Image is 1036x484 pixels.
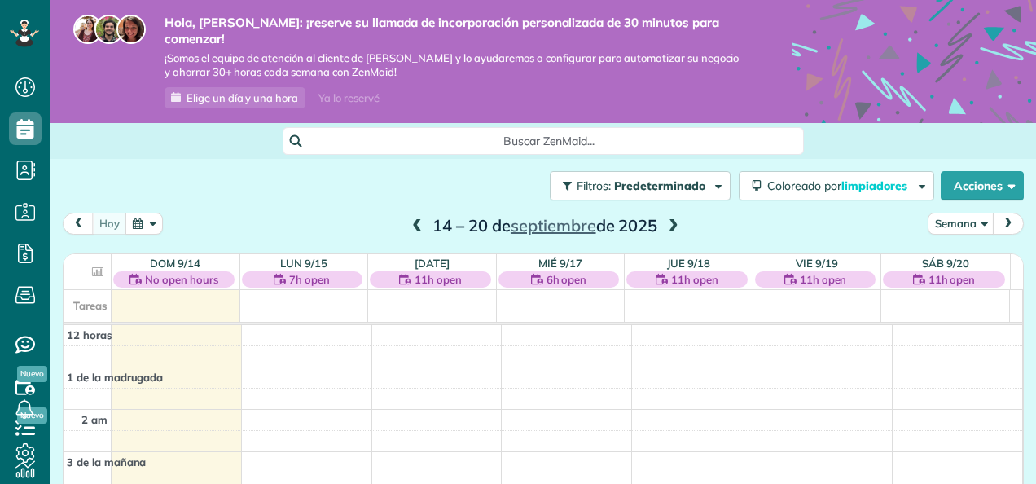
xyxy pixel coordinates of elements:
a: Sáb 9/20 [922,257,969,270]
a: lun 9/15 [280,257,327,270]
span: 6h open [547,271,587,288]
span: Elige un día y una hora [187,91,298,104]
img: maria-72a9807cf96188c08ef61303f053569d2e2a8a1cde33d635c8a3ac13582a053d.jpg [73,15,103,44]
span: 11h open [800,271,847,288]
span: 7h open [289,271,330,288]
button: Coloreado porlimpiadores [739,171,934,200]
span: Tareas [73,299,108,312]
span: 2 am [81,413,108,426]
a: [DATE] [415,257,450,270]
button: Filtros: Predeterminado [550,171,731,200]
img: jorge-587dff0eeaa6aab1f244e6dc62b8924c3b6ad411094392a53c71c6c4a576187d.jpg [94,15,124,44]
span: 3 de la mañana [67,455,146,469]
span: Nuevo [17,366,47,382]
span: ¡Somos el equipo de atención al cliente de [PERSON_NAME] y lo ayudaremos a configurar para automa... [165,51,743,79]
div: Ya lo reservé [309,88,389,108]
button: Hoy [92,213,127,235]
span: 11h open [928,271,976,288]
a: Dom 9/14 [150,257,200,270]
img: michelle-19f622bdf1676172e81f8f8fba1fb50e276960ebfe0243fe18214015130c80e4.jpg [116,15,146,44]
a: Elige un día y una hora [165,87,305,108]
span: septiembre [511,215,596,235]
span: limpiadores [841,178,910,193]
span: Predeterminado [614,178,706,193]
span: Coloreado por [767,178,913,193]
h2: 14 – 20 de de 2025 [432,217,657,235]
button: Semana [928,213,994,235]
font: Acciones [954,178,1003,193]
span: Filtros: [577,178,611,193]
a: Filtros: Predeterminado [542,171,731,200]
button: Acciones [941,171,1024,200]
span: No open hours [145,271,218,288]
span: 11h open [671,271,718,288]
button: Prev [63,213,94,235]
strong: Hola, [PERSON_NAME]: ¡reserve su llamada de incorporación personalizada de 30 minutos para comenzar! [165,15,743,46]
button: próximo [993,213,1024,235]
a: jue 9/18 [667,257,710,270]
span: 11h open [415,271,462,288]
a: vie 9/19 [796,257,838,270]
span: 1 de la madrugada [67,371,163,384]
span: 12 horas [67,328,112,341]
a: Mié 9/17 [538,257,582,270]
